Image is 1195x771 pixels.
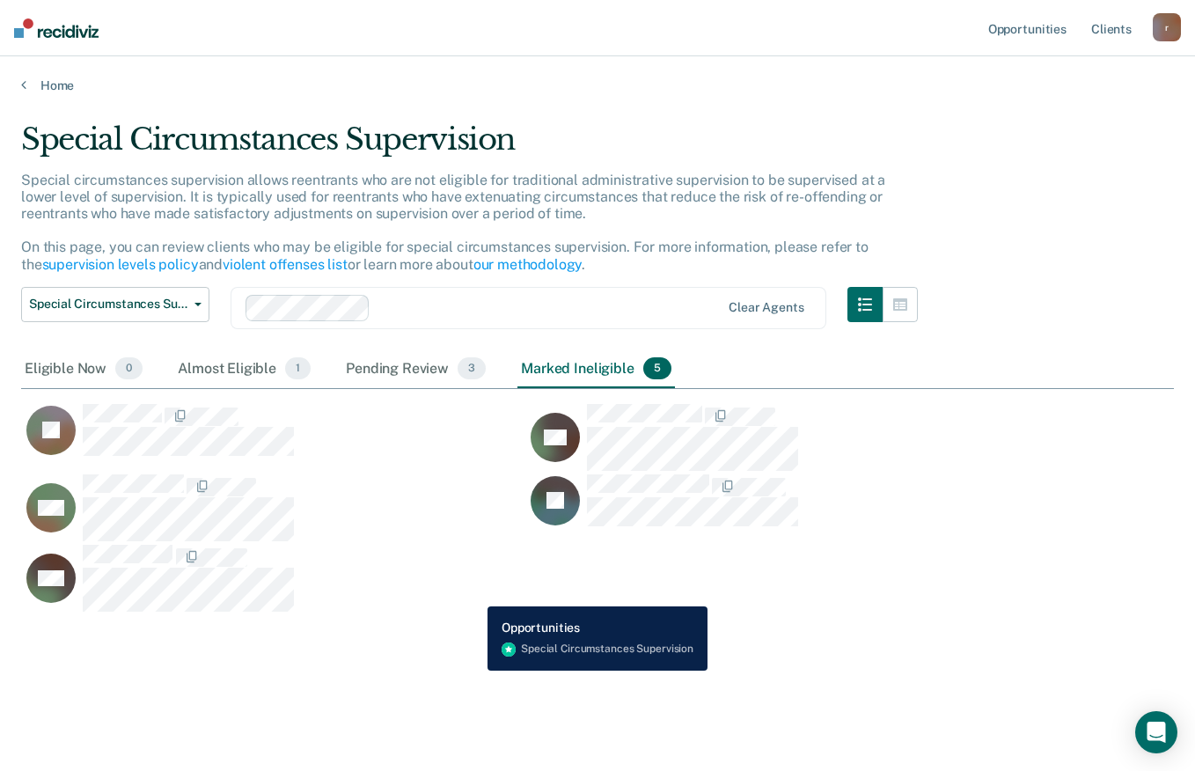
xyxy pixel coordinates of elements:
div: Clear agents [729,300,803,315]
span: 3 [458,357,486,380]
button: Special Circumstances Supervision [21,287,209,322]
span: 0 [115,357,143,380]
div: Almost Eligible1 [174,350,314,389]
img: Recidiviz [14,18,99,38]
div: Special Circumstances Supervision [21,121,918,172]
div: Eligible Now0 [21,350,146,389]
span: 5 [643,357,671,380]
p: Special circumstances supervision allows reentrants who are not eligible for traditional administ... [21,172,885,273]
a: Home [21,77,1174,93]
div: CaseloadOpportunityCell-066EV [21,403,525,474]
span: 1 [285,357,311,380]
a: supervision levels policy [42,256,199,273]
a: violent offenses list [223,256,348,273]
div: Open Intercom Messenger [1135,711,1177,753]
button: r [1153,13,1181,41]
div: CaseloadOpportunityCell-929JD [525,403,1030,474]
div: CaseloadOpportunityCell-191GC [21,474,525,544]
div: Pending Review3 [342,350,489,389]
span: Special Circumstances Supervision [29,297,187,312]
div: CaseloadOpportunityCell-120AQ [21,544,525,614]
div: CaseloadOpportunityCell-0997O [525,474,1030,544]
div: Marked Ineligible5 [517,350,675,389]
a: our methodology [473,256,583,273]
